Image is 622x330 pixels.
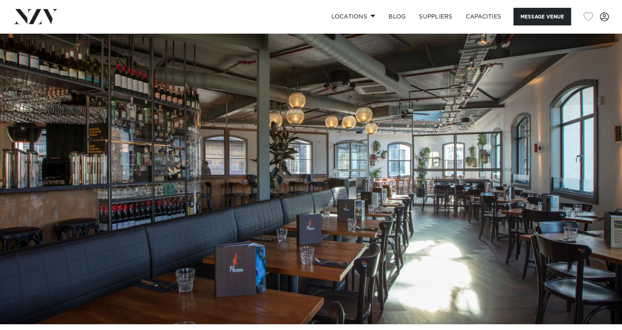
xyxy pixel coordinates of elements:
img: nzv-logo.png [13,9,58,24]
a: SUPPLIERS [412,8,459,25]
a: BLOG [382,8,412,25]
a: Locations [324,8,382,25]
a: Capacities [459,8,508,25]
button: Message Venue [513,8,571,25]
